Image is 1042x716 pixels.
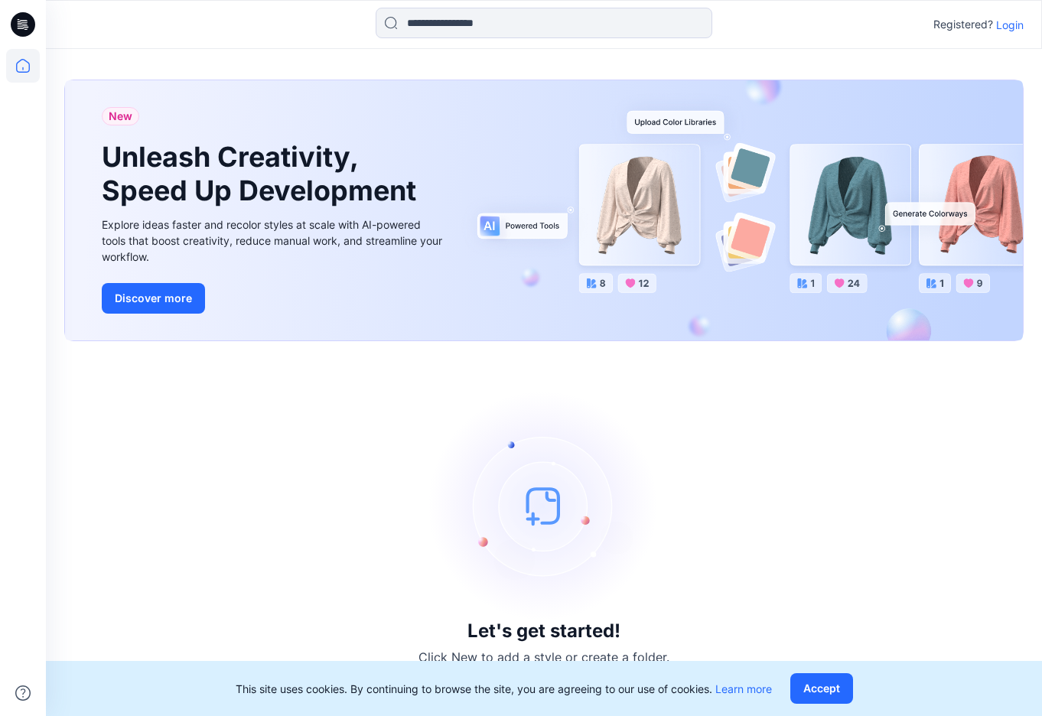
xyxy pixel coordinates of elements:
[236,681,772,697] p: This site uses cookies. By continuing to browse the site, you are agreeing to our use of cookies.
[102,141,423,207] h1: Unleash Creativity, Speed Up Development
[102,216,446,265] div: Explore ideas faster and recolor styles at scale with AI-powered tools that boost creativity, red...
[109,107,132,125] span: New
[102,283,446,314] a: Discover more
[933,15,993,34] p: Registered?
[102,283,205,314] button: Discover more
[996,17,1024,33] p: Login
[790,673,853,704] button: Accept
[418,648,669,666] p: Click New to add a style or create a folder.
[715,682,772,695] a: Learn more
[467,620,620,642] h3: Let's get started!
[429,391,659,620] img: empty-state-image.svg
